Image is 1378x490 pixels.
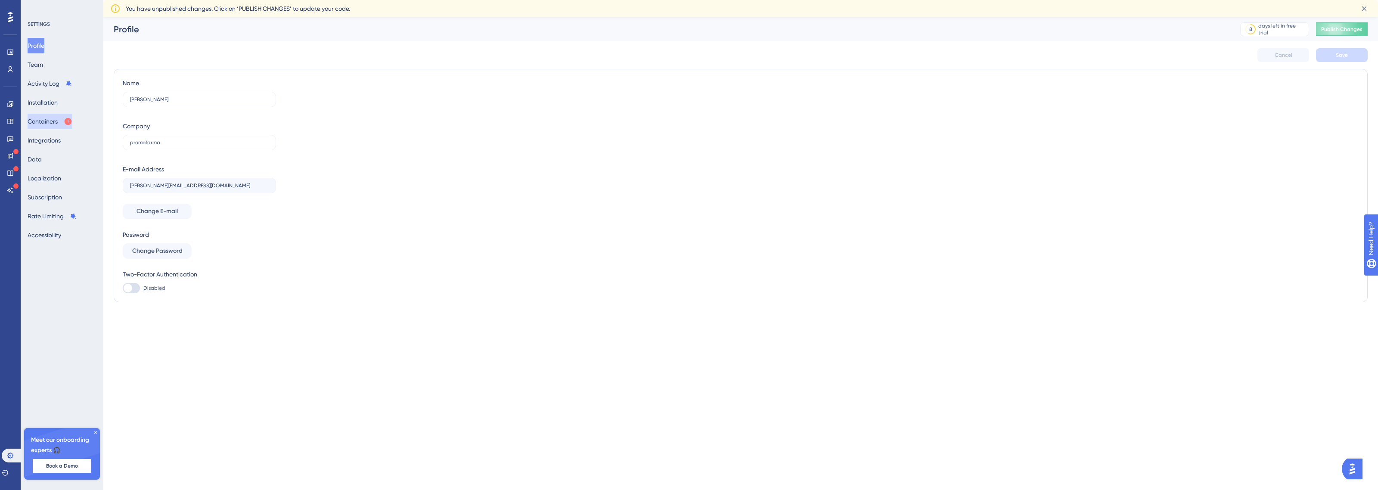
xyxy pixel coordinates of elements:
span: Cancel [1275,52,1292,59]
input: Name Surname [130,96,269,102]
div: days left in free trial [1258,22,1306,36]
button: Activity Log [28,76,72,91]
span: Book a Demo [46,462,78,469]
button: Save [1316,48,1368,62]
input: Company Name [130,140,269,146]
div: Profile [114,23,1219,35]
div: E-mail Address [123,164,164,174]
span: You have unpublished changes. Click on ‘PUBLISH CHANGES’ to update your code. [126,3,350,14]
iframe: UserGuiding AI Assistant Launcher [1342,456,1368,482]
button: Localization [28,171,61,186]
button: Installation [28,95,58,110]
div: Company [123,121,150,131]
button: Cancel [1257,48,1309,62]
div: Two-Factor Authentication [123,269,276,279]
input: E-mail Address [130,183,269,189]
div: Name [123,78,139,88]
div: 8 [1249,26,1252,33]
span: Publish Changes [1321,26,1362,33]
button: Publish Changes [1316,22,1368,36]
button: Integrations [28,133,61,148]
span: Change E-mail [137,206,178,217]
button: Accessibility [28,227,61,243]
div: Password [123,229,276,240]
button: Book a Demo [33,459,91,473]
button: Data [28,152,42,167]
span: Save [1336,52,1348,59]
span: Change Password [132,246,183,256]
button: Profile [28,38,44,53]
div: SETTINGS [28,21,97,28]
span: Need Help? [20,2,54,12]
button: Change Password [123,243,192,259]
button: Rate Limiting [28,208,77,224]
button: Containers [28,114,72,129]
button: Change E-mail [123,204,192,219]
button: Team [28,57,43,72]
button: Subscription [28,189,62,205]
span: Meet our onboarding experts 🎧 [31,435,93,456]
span: Disabled [143,285,165,292]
